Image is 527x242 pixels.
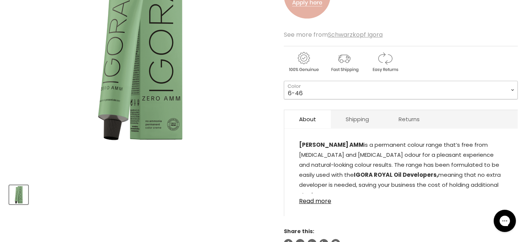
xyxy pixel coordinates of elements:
a: Read more [299,193,503,205]
iframe: Gorgias live chat messenger [490,207,520,235]
img: Schwarzkopf Igora Zero Ammonia Color Creme [10,186,27,203]
a: About [284,110,331,128]
strong: IGORA ROYAL Oil Developers, [354,171,438,179]
img: returns.gif [365,51,405,73]
a: Shipping [331,110,384,128]
span: is a permanent colour range that’s free from [MEDICAL_DATA] and [MEDICAL_DATA] odour for a pleasa... [299,141,501,199]
span: Share this: [284,228,314,235]
img: shipping.gif [325,51,364,73]
a: Returns [384,110,434,128]
img: genuine.gif [284,51,323,73]
button: Schwarzkopf Igora Zero Ammonia Color Creme [9,185,28,204]
span: See more from [284,30,383,39]
strong: [PERSON_NAME] AMM [299,141,364,149]
div: Product thumbnails [8,183,272,204]
a: Schwarzkopf Igora [328,30,383,39]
